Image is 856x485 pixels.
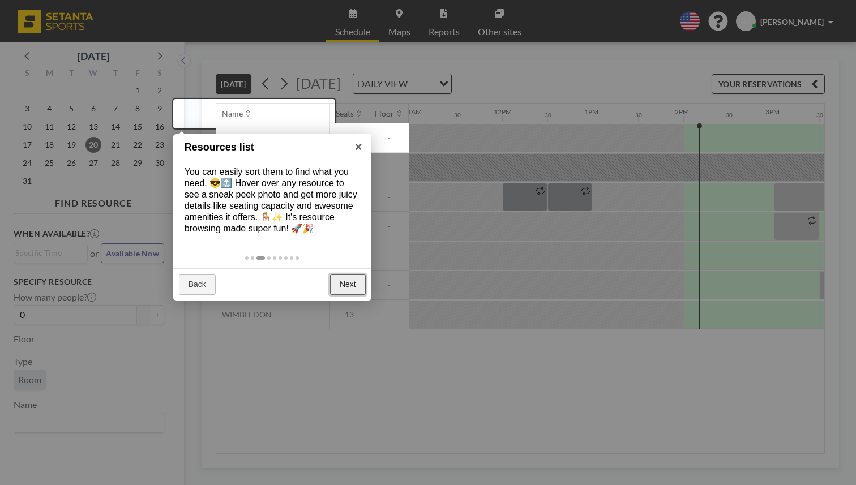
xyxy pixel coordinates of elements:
div: You can easily sort them to find what you need. 😎🔝 Hover over any resource to see a sneak peek ph... [173,155,371,246]
span: FORMULA 1 [216,133,267,143]
span: 7 [330,133,369,143]
a: Back [179,274,216,295]
h1: Resources list [185,140,343,155]
a: × [346,134,371,160]
span: - [369,133,409,143]
a: Next [330,274,366,295]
